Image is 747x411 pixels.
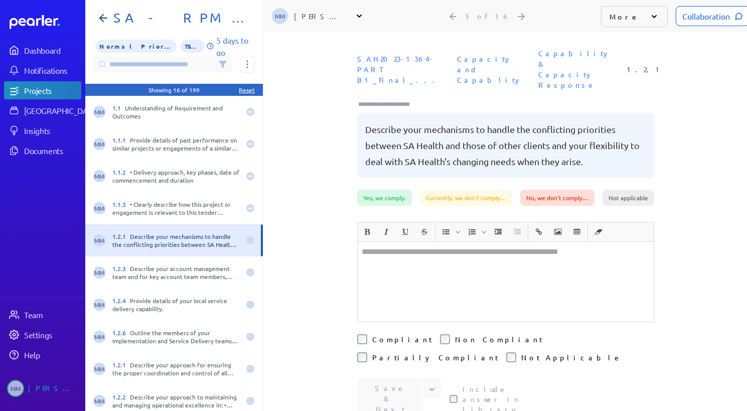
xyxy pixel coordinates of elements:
[112,393,240,409] div: Describe your approach to maintaining and managing operational excellence in: • Service level com...
[372,352,498,362] label: Partially Compliant
[4,121,81,140] a: Insights
[4,346,81,364] a: Help
[358,223,376,240] span: Bold
[112,136,240,152] div: Provide details of past performance on similar projects or engagements of a similar size or compl...
[4,41,81,59] a: Dashboard
[508,223,526,240] span: Decrease Indent
[455,334,542,344] label: Non Compliant
[465,12,510,21] div: 5 of 16
[610,12,639,22] p: More
[549,223,566,240] button: Insert Image
[437,223,462,240] span: Insert Unordered List
[148,86,200,94] div: Showing 16 of 199
[530,223,547,240] button: Insert link
[603,190,654,206] div: Not applicable
[365,121,646,170] pre: Describe your mechanisms to handle the conflicting priorities between SA Health and those of othe...
[357,190,412,206] div: Yes, we comply.
[24,105,99,115] div: [GEOGRAPHIC_DATA]
[590,223,607,240] button: Clear Formatting
[93,106,105,118] span: Michelle Manuel
[93,266,105,279] span: Michelle Manuel
[453,50,526,89] span: Sheet: Capacity and Capablity
[4,376,81,401] a: MM[PERSON_NAME]
[112,329,130,337] span: 1.2.6
[420,190,512,206] div: Currently, we don't comply…
[112,361,240,377] div: Describe your approach for ensuring the proper coordination and control of all changes/releases i...
[463,223,488,240] span: Insert Ordered List
[112,232,240,248] div: Describe your mechanisms to handle the conflicting priorities between SA Health and those of othe...
[24,330,80,340] div: Settings
[7,380,24,397] span: Michelle Manuel
[112,232,130,240] span: 1.2.1
[437,223,455,240] button: Insert Unordered List
[112,329,240,345] div: Outline the members of your Implementation and Service Delivery teams and include brief outlines ...
[378,223,395,240] button: Italic
[490,223,507,240] button: Increase Indent
[112,104,240,120] div: Understanding of Requirement and Outcomes
[489,223,507,240] span: Increase Indent
[93,363,105,375] span: Michelle Manuel
[24,85,80,95] div: Projects
[357,99,419,109] input: Type here to add tags
[521,352,622,362] label: Not Applicable
[4,81,81,99] a: Projects
[396,223,414,240] span: Underline
[24,125,80,135] div: Insights
[4,61,81,79] a: Notifications
[181,40,205,53] span: 75% of Questions Completed
[93,202,105,214] span: Michelle Manuel
[623,60,668,79] span: Reference Number: 1.2.1
[112,361,130,369] span: 1.2.1
[112,297,130,305] span: 1.2.4
[534,44,615,94] span: Section: Capability & Capacity Response
[93,331,105,343] span: Michelle Manuel
[93,395,105,407] span: Michelle Manuel
[93,234,105,246] span: Michelle Manuel
[239,86,255,94] div: Reset
[24,310,80,320] div: Team
[93,299,105,311] span: Michelle Manuel
[112,168,240,184] div: • Delivery approach, key phases, date of commencement and duration
[377,223,395,240] span: Italic
[112,297,240,313] div: Provide details of your local service delivery capability.
[4,306,81,324] a: Team
[112,393,130,401] span: 1.2.2
[112,136,130,144] span: 1.1.1
[95,40,177,53] span: Priority
[4,326,81,344] a: Settings
[112,104,125,112] span: 1.1
[464,223,481,240] button: Insert Ordered List
[520,190,594,206] div: No, we don't comply…
[28,380,78,397] div: [PERSON_NAME]
[416,223,433,240] button: Strike through
[568,223,585,240] button: Insert table
[109,10,247,26] h1: SA - RPM - Part B1
[4,101,81,119] a: [GEOGRAPHIC_DATA]
[568,223,586,240] span: Insert table
[549,223,567,240] span: Insert Image
[112,168,130,176] span: 1.1.2
[112,200,240,216] div: • Clearly describe how this project or engagement is relevant to this tender process
[112,264,240,281] div: Describe your account management team and for key account team members, please provide resumes an...
[450,395,458,403] input: This checkbox controls whether your answer will be included in the Answer Library for future use
[589,223,608,240] span: Clear Formatting
[24,350,80,360] div: Help
[294,11,344,21] div: [PERSON_NAME]
[359,223,376,240] button: Bold
[272,8,288,24] span: Michelle Manuel
[397,223,414,240] button: Underline
[24,146,80,156] div: Documents
[530,223,548,240] span: Insert link
[4,142,81,160] a: Documents
[93,170,105,182] span: Michelle Manuel
[415,223,433,240] span: Strike through
[353,50,445,89] span: Document: SAH2023-1364-PART B1_Final_Alcidion response.xlsx
[24,65,80,75] div: Notifications
[10,15,81,29] a: Dashboard
[112,200,130,208] span: 1.1.3
[216,34,255,58] p: 5 days to go
[112,264,130,272] span: 1.2.3
[93,138,105,150] span: Michelle Manuel
[24,45,80,55] div: Dashboard
[372,334,432,344] label: Compliant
